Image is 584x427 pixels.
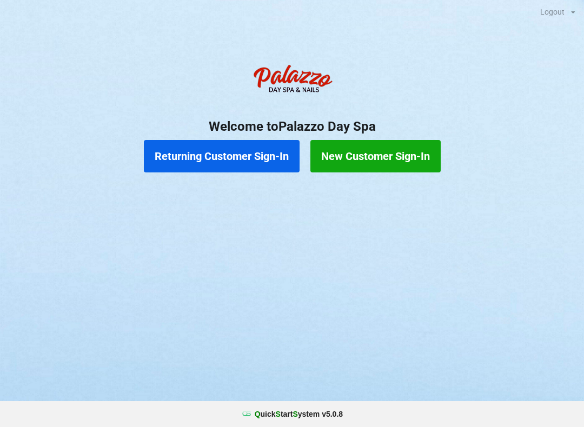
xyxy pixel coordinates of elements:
[241,409,252,419] img: favicon.ico
[249,59,335,102] img: PalazzoDaySpaNails-Logo.png
[255,410,261,418] span: Q
[540,8,565,16] div: Logout
[293,410,297,418] span: S
[310,140,441,172] button: New Customer Sign-In
[276,410,281,418] span: S
[144,140,300,172] button: Returning Customer Sign-In
[255,409,343,419] b: uick tart ystem v 5.0.8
